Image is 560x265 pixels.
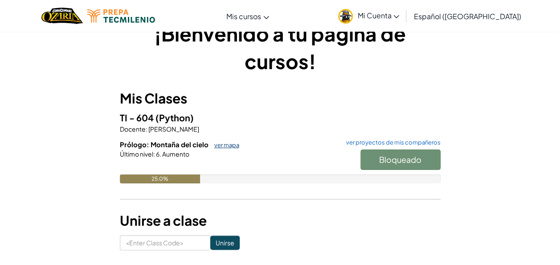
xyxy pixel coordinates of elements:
[222,4,274,28] a: Mis cursos
[120,211,441,231] h3: Unirse a clase
[413,12,521,21] span: Español ([GEOGRAPHIC_DATA])
[41,7,83,25] a: Ozaria by CodeCombat logo
[120,20,441,75] h1: ¡Bienvenido a tu página de cursos!
[338,9,353,24] img: avatar
[120,88,441,108] h3: Mis Clases
[161,150,189,158] span: Aumento
[87,9,155,23] img: Tecmilenio logo
[334,2,404,30] a: Mi Cuenta
[120,140,210,149] span: Prólogo: Montaña del cielo
[155,150,161,158] span: 6.
[210,236,240,250] input: Unirse
[120,235,210,250] input: <Enter Class Code>
[120,174,200,183] div: 25.0%
[409,4,525,28] a: Español ([GEOGRAPHIC_DATA])
[120,150,153,158] span: Último nivel
[120,125,146,133] span: Docente
[147,125,199,133] span: [PERSON_NAME]
[146,125,147,133] span: :
[120,112,155,123] span: TI - 604
[226,12,261,21] span: Mis cursos
[155,112,194,123] span: (Python)
[153,150,155,158] span: :
[41,7,83,25] img: Home
[210,141,239,149] a: ver mapa
[342,140,441,145] a: ver proyectos de mis compañeros
[357,11,399,20] span: Mi Cuenta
